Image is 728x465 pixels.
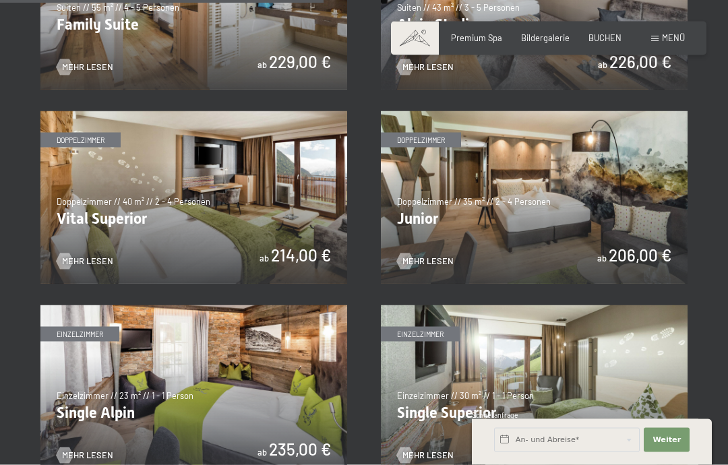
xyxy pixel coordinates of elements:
span: Mehr Lesen [62,61,113,73]
a: Vital Superior [40,111,347,118]
a: Mehr Lesen [57,255,113,268]
a: Single Alpin [40,305,347,312]
a: BUCHEN [588,32,621,43]
a: Bildergalerie [521,32,570,43]
a: Premium Spa [451,32,502,43]
span: Mehr Lesen [62,255,113,268]
a: Mehr Lesen [397,61,454,73]
span: Weiter [653,435,681,445]
img: Junior [381,111,688,284]
button: Weiter [644,428,690,452]
a: Junior [381,111,688,118]
span: Schnellanfrage [472,411,518,419]
span: Mehr Lesen [402,61,454,73]
a: Mehr Lesen [57,449,113,462]
a: Single Superior [381,305,688,312]
span: Mehr Lesen [62,449,113,462]
span: Mehr Lesen [402,449,454,462]
span: Menü [662,32,685,43]
a: Mehr Lesen [57,61,113,73]
a: Mehr Lesen [397,449,454,462]
span: Mehr Lesen [402,255,454,268]
img: Vital Superior [40,111,347,284]
a: Mehr Lesen [397,255,454,268]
